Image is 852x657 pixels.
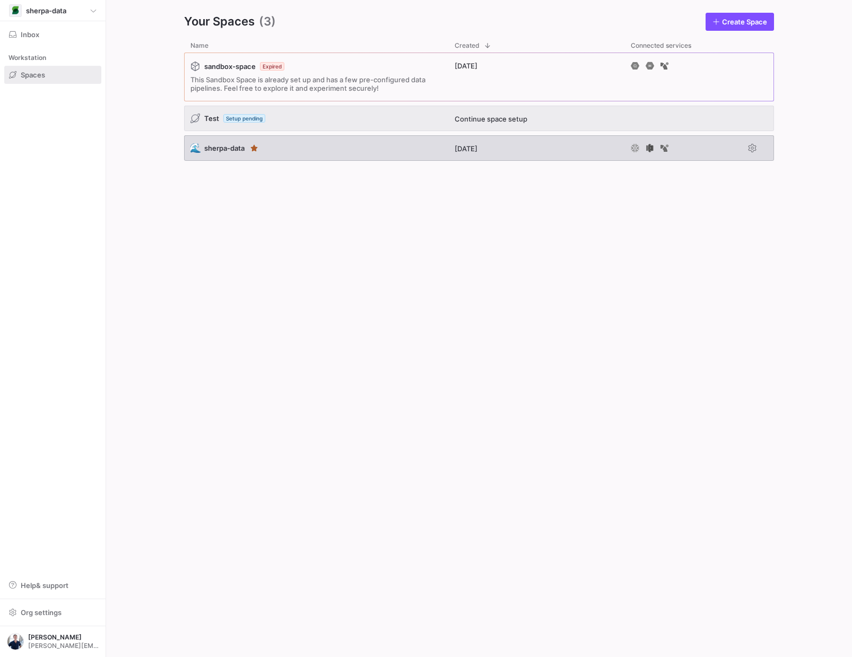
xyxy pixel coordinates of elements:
[259,13,276,31] span: (3)
[455,62,477,70] span: [DATE]
[204,114,219,123] span: Test
[455,144,477,153] span: [DATE]
[21,71,45,79] span: Spaces
[190,143,200,153] span: 🌊
[455,115,527,123] span: Continue space setup
[631,42,691,49] span: Connected services
[190,42,208,49] span: Name
[26,6,66,15] span: sherpa-data
[184,13,255,31] span: Your Spaces
[184,106,774,135] div: Press SPACE to select this row.
[10,5,21,16] img: https://storage.googleapis.com/y42-prod-data-exchange/images/8zH7NGsoioThIsGoE9TeuKf062YnnTrmQ10g...
[204,144,245,152] span: sherpa-data
[4,50,101,66] div: Workstation
[21,608,62,617] span: Org settings
[706,13,774,31] a: Create Space
[4,609,101,618] a: Org settings
[4,603,101,621] button: Org settings
[21,30,39,39] span: Inbox
[204,62,256,71] span: sandbox-space
[722,18,767,26] span: Create Space
[223,114,265,123] span: Setup pending
[7,633,24,650] img: https://storage.googleapis.com/y42-prod-data-exchange/images/Zw5nrXaob3ONa4BScmSjND9Lv23l9CySrx8m...
[260,62,284,71] span: Expired
[4,66,101,84] a: Spaces
[4,25,101,44] button: Inbox
[21,581,68,590] span: Help & support
[184,135,774,165] div: Press SPACE to select this row.
[190,75,442,92] span: This Sandbox Space is already set up and has a few pre-configured data pipelines. Feel free to ex...
[28,634,99,641] span: [PERSON_NAME]
[28,642,99,650] span: [PERSON_NAME][EMAIL_ADDRESS][DOMAIN_NAME]
[4,576,101,594] button: Help& support
[455,42,480,49] span: Created
[4,630,101,653] button: https://storage.googleapis.com/y42-prod-data-exchange/images/Zw5nrXaob3ONa4BScmSjND9Lv23l9CySrx8m...
[184,53,774,106] div: Press SPACE to select this row.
